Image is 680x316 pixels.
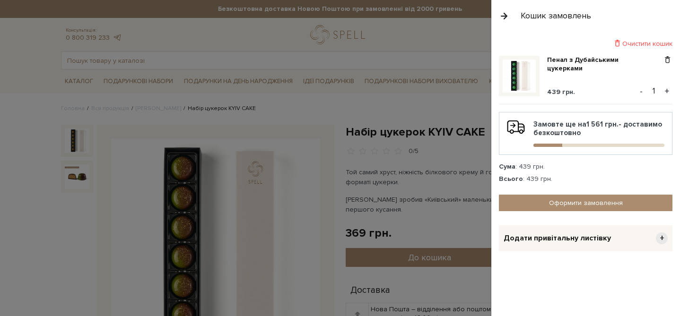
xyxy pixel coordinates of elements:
div: Замовте ще на - доставимо безкоштовно [507,120,664,147]
span: 439 грн. [547,88,575,96]
span: Додати привітальну листівку [504,233,611,243]
button: + [662,84,672,98]
b: 1 561 грн. [586,120,619,128]
strong: Сума [499,162,515,171]
div: : 439 грн. [499,175,672,183]
div: Кошик замовлень [521,10,591,21]
strong: Всього [499,175,523,183]
a: Оформити замовлення [499,195,672,211]
a: Пенал з Дубайськими цукерками [547,56,663,73]
button: - [636,84,646,98]
img: Пенал з Дубайськими цукерками [503,60,536,93]
div: Очистити кошик [499,39,672,48]
div: : 439 грн. [499,162,672,171]
span: + [656,232,668,244]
